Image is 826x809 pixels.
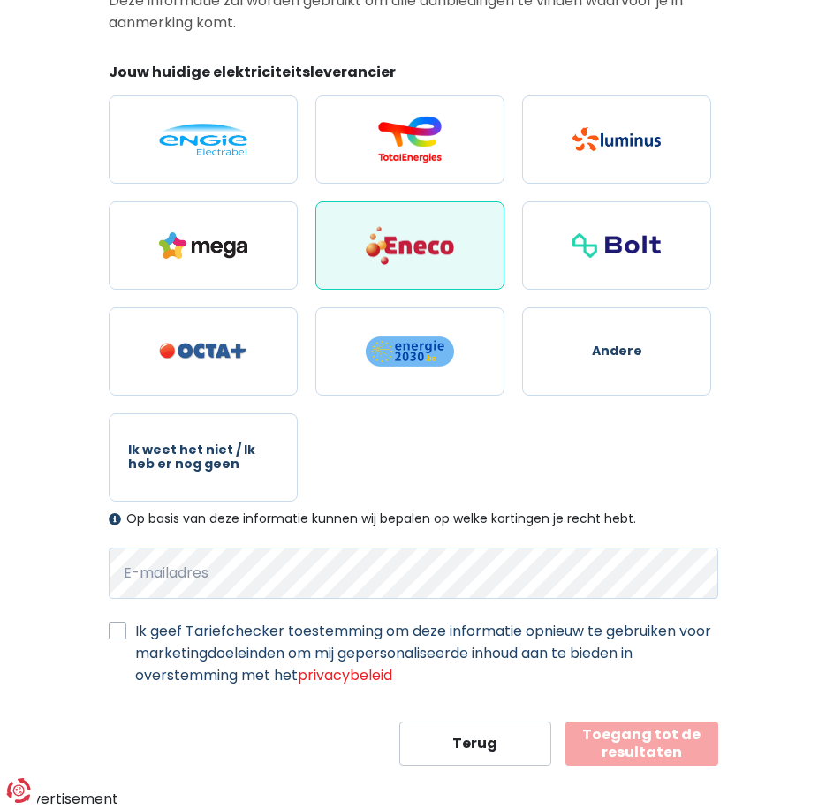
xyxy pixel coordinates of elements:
img: Mega [159,232,247,259]
img: Engie / Electrabel [159,124,247,155]
img: Bolt [572,233,661,258]
img: Octa+ [159,343,247,359]
span: Andere [592,344,642,358]
span: Ik weet het niet / Ik heb er nog geen [128,443,277,471]
img: Eneco [366,225,454,267]
img: Total Energies / Lampiris [366,116,454,163]
div: Op basis van deze informatie kunnen wij bepalen op welke kortingen je recht hebt. [109,511,718,526]
button: Toegang tot de resultaten [565,722,718,766]
img: Luminus [572,127,661,151]
img: Energie2030 [366,336,454,367]
button: Terug [399,722,552,766]
a: privacybeleid [298,665,392,685]
label: Ik geef Tariefchecker toestemming om deze informatie opnieuw te gebruiken voor marketingdoeleinde... [135,620,718,686]
legend: Jouw huidige elektriciteitsleverancier [109,62,718,89]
